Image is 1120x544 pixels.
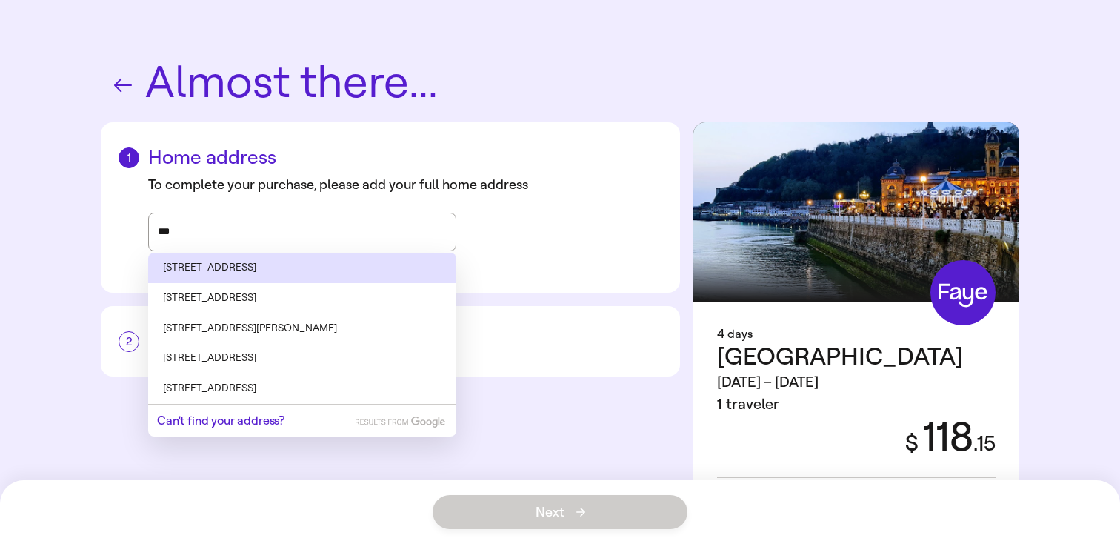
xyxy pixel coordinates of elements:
[717,342,964,371] span: [GEOGRAPHIC_DATA]
[887,416,996,460] div: 118
[536,505,585,519] span: Next
[148,314,456,344] li: [STREET_ADDRESS][PERSON_NAME]
[157,414,284,428] button: Can't find your address?
[148,253,456,283] li: [STREET_ADDRESS]
[148,343,456,374] li: [STREET_ADDRESS]
[148,283,456,314] li: [STREET_ADDRESS]
[148,175,662,195] div: To complete your purchase, please add your full home address
[905,430,919,457] span: $
[119,146,662,169] h2: Home address
[101,59,1019,107] h1: Almost there...
[433,495,687,529] button: Next
[973,431,996,456] span: . 15
[158,221,447,243] input: Street address, city, state
[717,325,996,343] div: 4 days
[717,371,964,394] div: [DATE] – [DATE]
[148,374,456,405] li: [STREET_ADDRESS]
[119,330,662,353] h2: Payment details
[717,394,964,416] div: 1 traveler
